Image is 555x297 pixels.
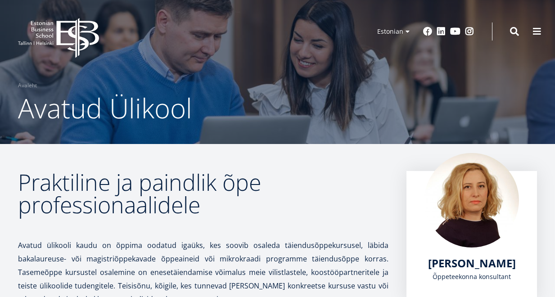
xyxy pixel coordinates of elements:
img: Kadri Osula Learning Journey Advisor [424,153,519,247]
a: Instagram [465,27,474,36]
span: [PERSON_NAME] [428,256,516,270]
h2: Praktiline ja paindlik õpe professionaalidele [18,171,388,216]
a: Facebook [423,27,432,36]
a: Linkedin [437,27,446,36]
span: Avatud Ülikool [18,90,192,126]
a: Avaleht [18,81,37,90]
div: Õppeteekonna konsultant [424,270,519,283]
a: [PERSON_NAME] [428,256,516,270]
a: Youtube [450,27,460,36]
